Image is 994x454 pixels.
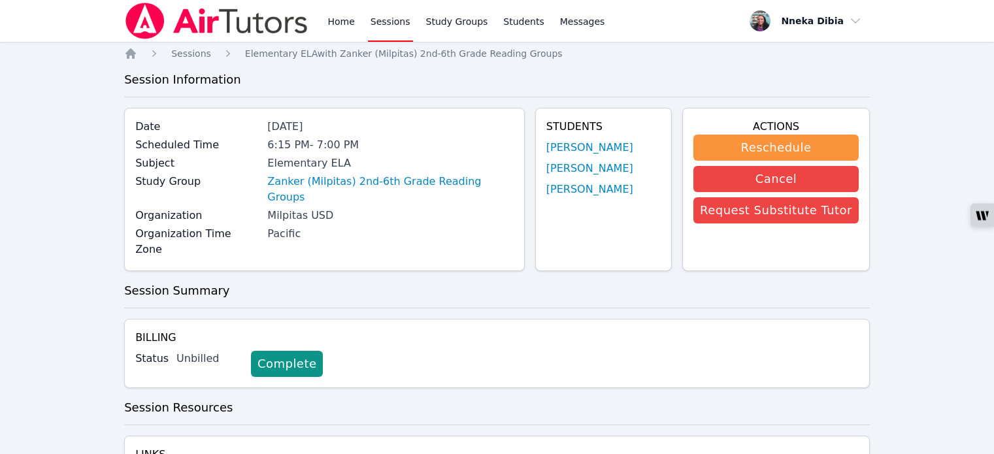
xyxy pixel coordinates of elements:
[267,174,513,205] a: Zanker (Milpitas) 2nd-6th Grade Reading Groups
[267,155,513,171] div: Elementary ELA
[546,119,661,135] h4: Students
[693,197,859,223] button: Request Substitute Tutor
[124,282,870,300] h3: Session Summary
[124,398,870,417] h3: Session Resources
[135,137,259,153] label: Scheduled Time
[560,15,605,28] span: Messages
[267,226,513,242] div: Pacific
[135,351,169,366] label: Status
[124,3,309,39] img: Air Tutors
[135,226,259,257] label: Organization Time Zone
[171,48,211,59] span: Sessions
[135,119,259,135] label: Date
[267,119,513,135] div: [DATE]
[176,351,240,366] div: Unbilled
[135,208,259,223] label: Organization
[267,137,513,153] div: 6:15 PM - 7:00 PM
[546,182,633,197] a: [PERSON_NAME]
[251,351,323,377] a: Complete
[693,166,859,192] button: Cancel
[267,208,513,223] div: Milpitas USD
[693,119,859,135] h4: Actions
[245,48,563,59] span: Elementary ELA with Zanker (Milpitas) 2nd-6th Grade Reading Groups
[124,47,870,60] nav: Breadcrumb
[135,330,859,346] h4: Billing
[546,161,633,176] a: [PERSON_NAME]
[546,140,633,155] a: [PERSON_NAME]
[171,47,211,60] a: Sessions
[245,47,563,60] a: Elementary ELAwith Zanker (Milpitas) 2nd-6th Grade Reading Groups
[693,135,859,161] button: Reschedule
[124,71,870,89] h3: Session Information
[135,155,259,171] label: Subject
[135,174,259,189] label: Study Group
